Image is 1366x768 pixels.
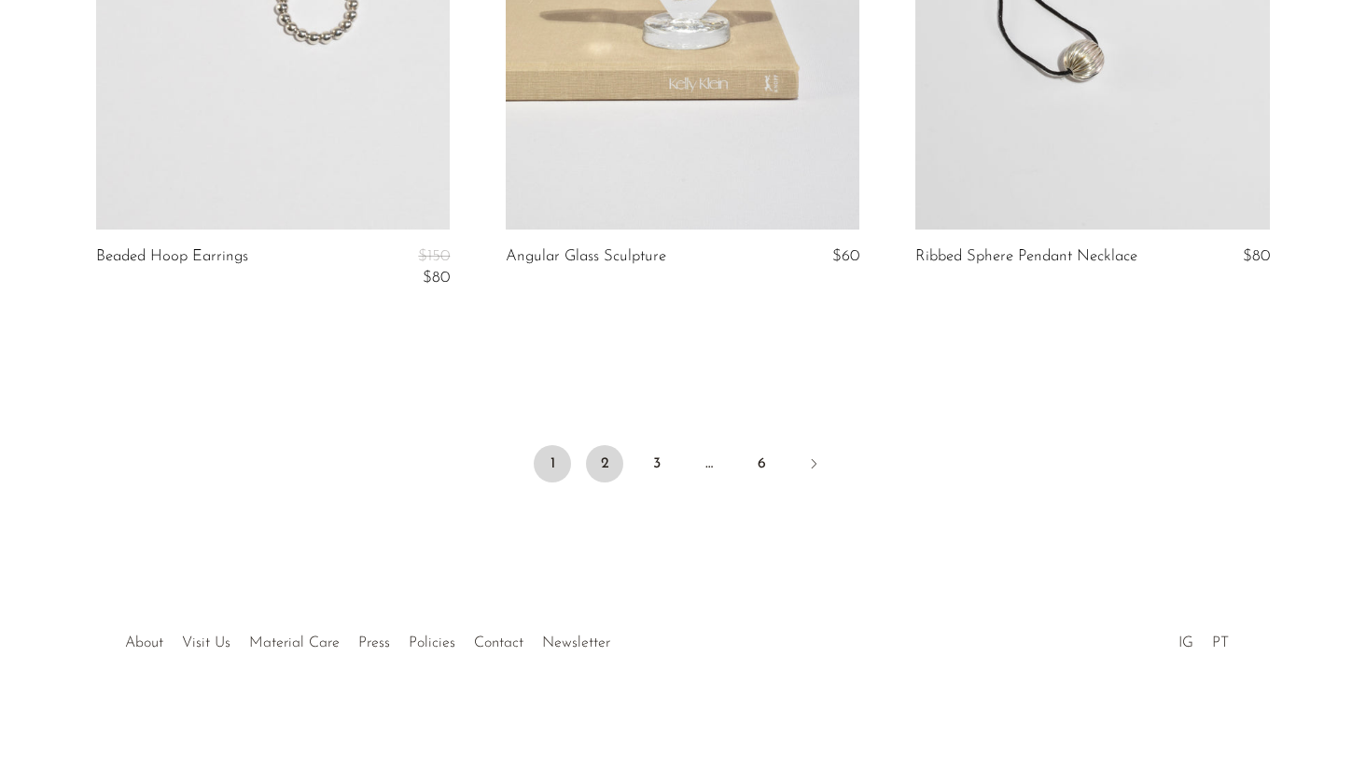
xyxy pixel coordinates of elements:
a: Beaded Hoop Earrings [96,248,248,286]
span: $80 [423,270,450,286]
a: Material Care [249,635,340,650]
a: Press [358,635,390,650]
span: … [690,445,728,482]
a: Next [795,445,832,486]
span: $150 [418,248,450,264]
span: $80 [1243,248,1270,264]
span: $60 [832,248,859,264]
ul: Social Medias [1169,621,1238,656]
a: About [125,635,163,650]
a: Policies [409,635,455,650]
a: 2 [586,445,623,482]
a: Contact [474,635,523,650]
a: 3 [638,445,676,482]
a: IG [1178,635,1193,650]
a: Ribbed Sphere Pendant Necklace [915,248,1137,265]
a: Angular Glass Sculpture [506,248,666,265]
span: 1 [534,445,571,482]
ul: Quick links [116,621,620,656]
a: Visit Us [182,635,230,650]
a: PT [1212,635,1229,650]
a: 6 [743,445,780,482]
